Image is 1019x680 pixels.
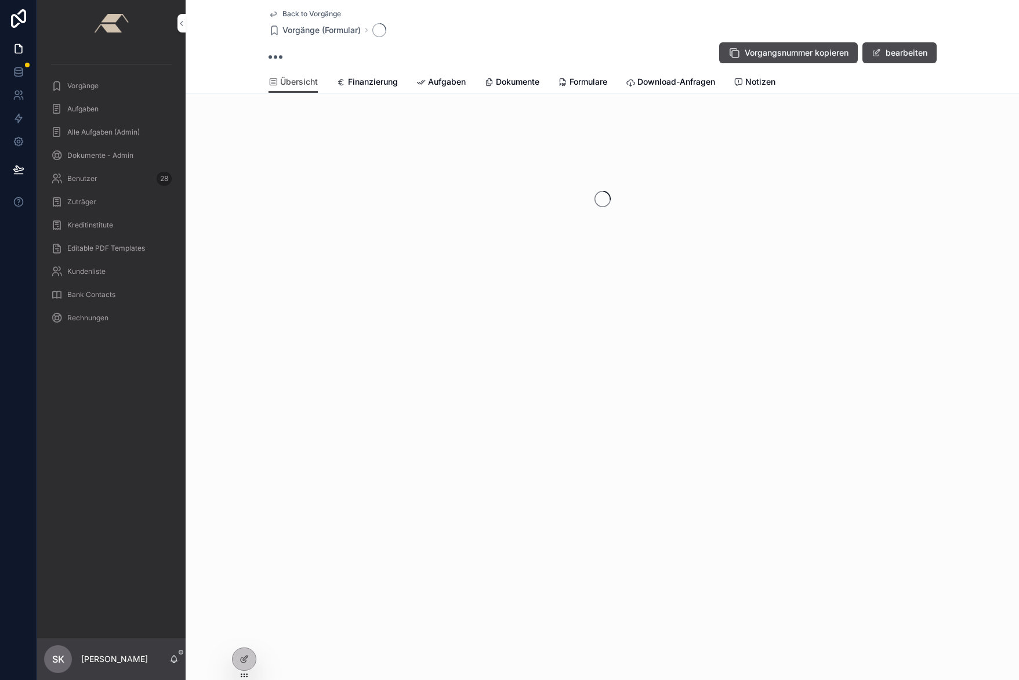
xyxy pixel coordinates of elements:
[67,174,97,183] span: Benutzer
[862,42,937,63] button: bearbeiten
[94,14,128,32] img: App logo
[67,151,133,160] span: Dokumente - Admin
[282,9,341,19] span: Back to Vorgänge
[496,76,539,88] span: Dokumente
[44,122,179,143] a: Alle Aufgaben (Admin)
[44,215,179,236] a: Kreditinstitute
[81,653,148,665] p: [PERSON_NAME]
[336,71,398,95] a: Finanzierung
[484,71,539,95] a: Dokumente
[37,46,186,343] div: scrollable content
[67,267,106,276] span: Kundenliste
[269,24,361,36] a: Vorgänge (Formular)
[44,261,179,282] a: Kundenliste
[67,313,108,323] span: Rechnungen
[282,24,361,36] span: Vorgänge (Formular)
[570,76,607,88] span: Formulare
[44,75,179,96] a: Vorgänge
[734,71,775,95] a: Notizen
[44,191,179,212] a: Zuträger
[157,172,172,186] div: 28
[269,71,318,93] a: Übersicht
[44,168,179,189] a: Benutzer28
[745,47,848,59] span: Vorgangsnummer kopieren
[67,104,99,114] span: Aufgaben
[67,128,140,137] span: Alle Aufgaben (Admin)
[719,42,858,63] button: Vorgangsnummer kopieren
[348,76,398,88] span: Finanzierung
[67,197,96,207] span: Zuträger
[67,244,145,253] span: Editable PDF Templates
[44,308,179,328] a: Rechnungen
[52,652,64,666] span: SK
[67,220,113,230] span: Kreditinstitute
[558,71,607,95] a: Formulare
[67,81,99,91] span: Vorgänge
[67,290,115,299] span: Bank Contacts
[428,76,466,88] span: Aufgaben
[637,76,715,88] span: Download-Anfragen
[44,238,179,259] a: Editable PDF Templates
[280,76,318,88] span: Übersicht
[269,9,341,19] a: Back to Vorgänge
[745,76,775,88] span: Notizen
[416,71,466,95] a: Aufgaben
[626,71,715,95] a: Download-Anfragen
[44,284,179,305] a: Bank Contacts
[44,145,179,166] a: Dokumente - Admin
[44,99,179,120] a: Aufgaben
